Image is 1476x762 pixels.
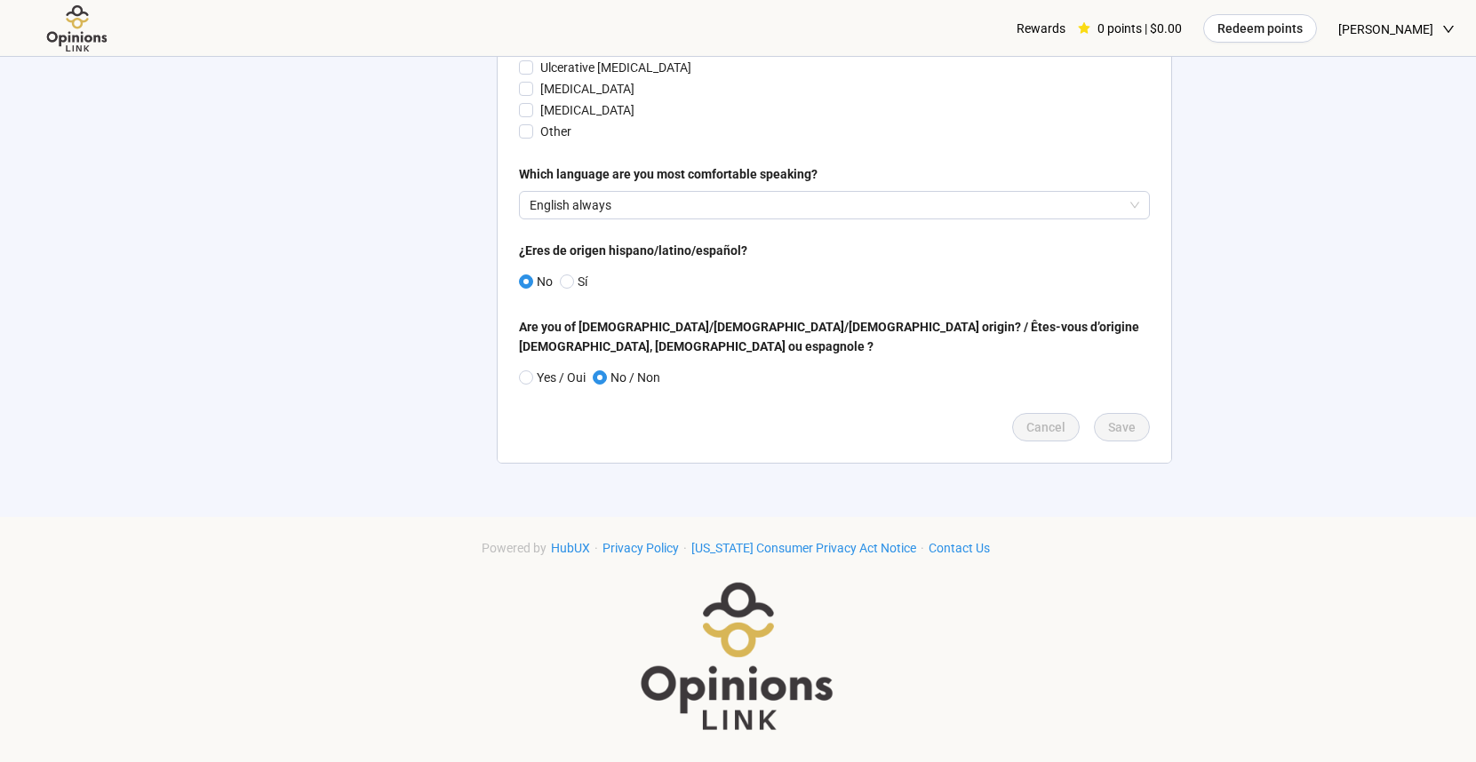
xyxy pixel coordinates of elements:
div: · · · [482,538,994,558]
p: Sí [578,272,587,291]
p: [MEDICAL_DATA] [540,79,634,99]
span: Save [1108,417,1136,437]
div: Which language are you most comfortable speaking? [519,164,818,184]
span: Cancel [1026,417,1065,437]
p: No [537,272,553,291]
p: No / Non [610,368,660,387]
button: Cancel [1012,413,1080,441]
p: Other [540,122,571,141]
p: Yes / Oui [537,368,586,387]
div: Are you of [DEMOGRAPHIC_DATA]/[DEMOGRAPHIC_DATA]/[DEMOGRAPHIC_DATA] origin? / Êtes-vous d’origine... [519,317,1146,356]
span: Powered by [482,541,547,555]
p: Ulcerative [MEDICAL_DATA] [540,58,691,77]
span: Redeem points [1217,19,1303,38]
a: [US_STATE] Consumer Privacy Act Notice [687,541,921,555]
a: Contact Us [924,541,994,555]
p: English always [530,192,1123,218]
div: ¿Eres de origen hispano/latino/español? [519,241,747,260]
a: Privacy Policy [598,541,683,555]
button: Save [1094,413,1150,441]
p: [MEDICAL_DATA] [540,100,634,120]
span: [PERSON_NAME] [1338,1,1433,58]
span: down [1442,23,1455,36]
button: Redeem points [1203,14,1317,43]
a: HubUX [547,541,594,555]
span: star [1078,22,1090,35]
